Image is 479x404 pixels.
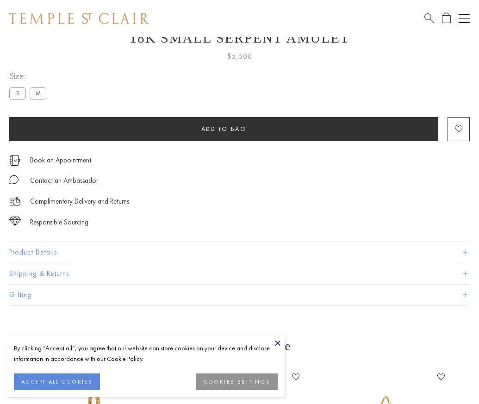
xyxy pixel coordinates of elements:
[9,68,50,84] span: Size:
[9,117,438,141] button: Add to bag
[9,217,21,226] img: icon_sourcing.svg
[30,196,129,207] p: Complimentary Delivery and Returns
[9,13,149,24] img: Temple St. Clair
[196,373,278,390] button: COOKIES SETTINGS
[9,87,26,99] label: S
[424,12,434,24] a: Search
[9,30,470,46] h1: 18K Small Serpent Amulet
[9,175,19,184] img: MessageIcon-01_2.svg
[459,13,470,24] button: Open navigation
[30,175,98,186] div: Contact an Ambassador
[227,50,252,62] span: $5,500
[9,285,470,305] button: Gifting
[442,12,451,24] a: Open Shopping Bag
[14,373,100,390] button: ACCEPT ALL COOKIES
[14,343,278,364] div: By clicking “Accept all”, you agree that our website can store cookies on your device and disclos...
[201,125,247,133] span: Add to bag
[9,196,21,207] img: icon_delivery.svg
[9,242,470,263] button: Product Details
[9,155,20,166] img: icon_appointment.svg
[30,155,91,165] a: Book an Appointment
[30,87,46,99] label: M
[9,263,470,284] button: Shipping & Returns
[30,217,88,228] div: Responsible Sourcing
